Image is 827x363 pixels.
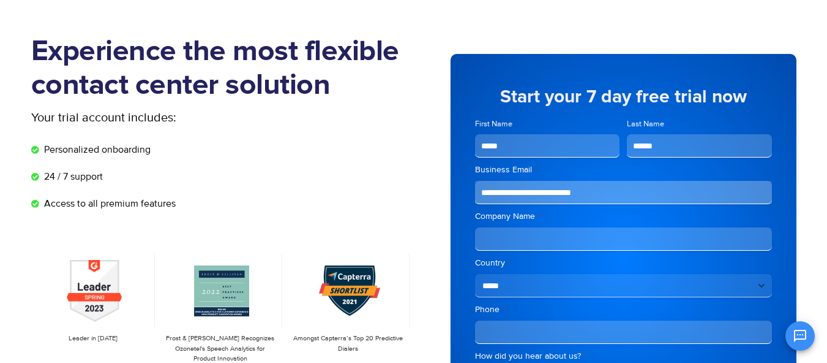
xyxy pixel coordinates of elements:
[627,118,772,130] label: Last Name
[475,164,772,176] label: Business Email
[37,334,149,344] p: Leader in [DATE]
[475,118,620,130] label: First Name
[475,257,772,269] label: Country
[475,210,772,223] label: Company Name
[41,196,176,211] span: Access to all premium features
[41,169,103,184] span: 24 / 7 support
[475,304,772,316] label: Phone
[41,142,151,157] span: Personalized onboarding
[31,109,322,127] p: Your trial account includes:
[785,321,815,351] button: Open chat
[292,334,403,354] p: Amongst Capterra’s Top 20 Predictive Dialers
[475,88,772,106] h5: Start your 7 day free trial now
[31,35,414,102] h1: Experience the most flexible contact center solution
[475,350,772,362] label: How did you hear about us?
